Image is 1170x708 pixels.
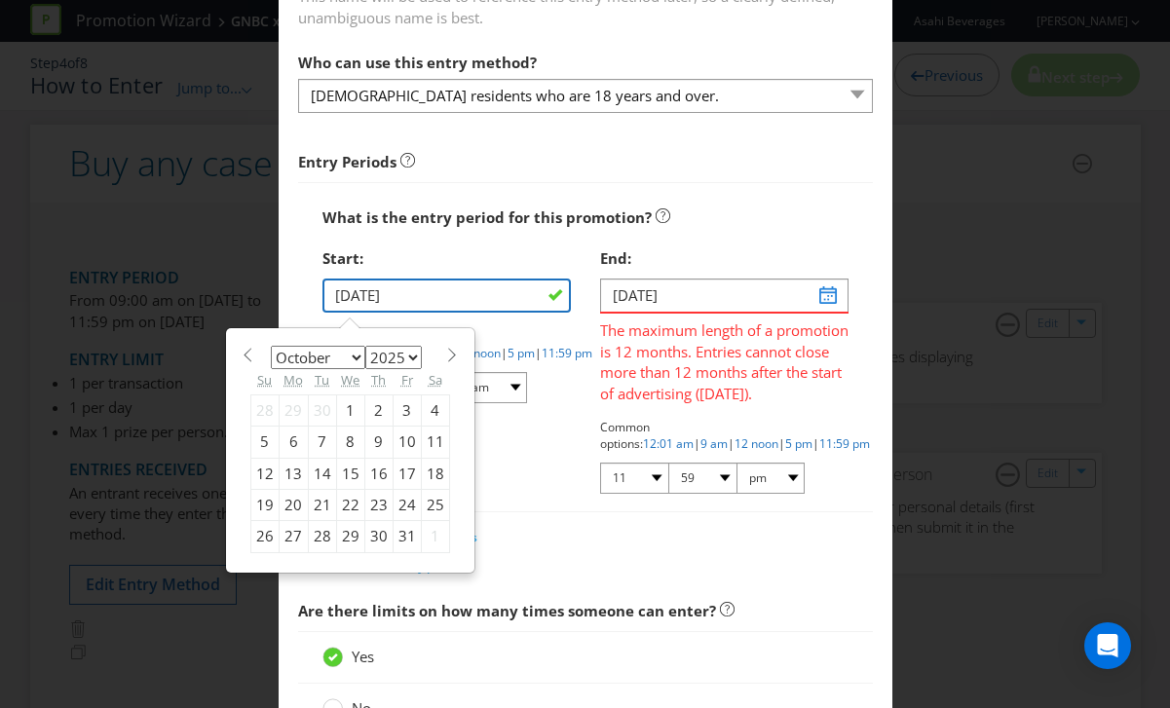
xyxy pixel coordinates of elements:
[336,427,364,458] div: 8
[393,427,421,458] div: 10
[393,458,421,489] div: 17
[321,558,462,575] span: Add another entry period
[364,427,393,458] div: 9
[364,521,393,552] div: 30
[257,371,272,389] abbr: Sunday
[371,371,386,389] abbr: Thursday
[308,489,336,520] div: 21
[735,435,778,452] a: 12 noon
[421,521,449,552] div: 1
[501,345,508,361] span: |
[352,647,374,666] span: Yes
[250,458,279,489] div: 12
[308,521,336,552] div: 28
[322,239,571,279] div: Start:
[728,435,735,452] span: |
[600,314,849,404] span: The maximum length of a promotion is 12 months. Entries cannot close more than 12 months after th...
[429,371,442,389] abbr: Saturday
[250,427,279,458] div: 5
[250,521,279,552] div: 26
[298,601,716,620] span: Are there limits on how many times someone can enter?
[1084,622,1131,669] div: Open Intercom Messenger
[778,435,785,452] span: |
[421,394,449,426] div: 4
[250,394,279,426] div: 28
[336,458,364,489] div: 15
[279,394,308,426] div: 29
[283,371,303,389] abbr: Monday
[336,521,364,552] div: 29
[322,207,652,227] span: What is the entry period for this promotion?
[700,435,728,452] a: 9 am
[785,435,812,452] a: 5 pm
[643,435,694,452] a: 12:01 am
[279,489,308,520] div: 20
[364,394,393,426] div: 2
[279,427,308,458] div: 6
[600,239,849,279] div: End:
[336,394,364,426] div: 1
[421,427,449,458] div: 11
[812,435,819,452] span: |
[542,345,592,361] a: 11:59 pm
[308,394,336,426] div: 30
[308,458,336,489] div: 14
[364,489,393,520] div: 23
[279,521,308,552] div: 27
[393,489,421,520] div: 24
[393,521,421,552] div: 31
[298,53,537,72] span: Who can use this entry method?
[819,435,870,452] a: 11:59 pm
[250,489,279,520] div: 19
[421,489,449,520] div: 25
[393,394,421,426] div: 3
[421,458,449,489] div: 18
[600,279,849,313] input: DD/MM/YY
[508,345,535,361] a: 5 pm
[364,458,393,489] div: 16
[315,371,329,389] abbr: Tuesday
[341,371,359,389] abbr: Wednesday
[694,435,700,452] span: |
[336,489,364,520] div: 22
[322,279,571,313] input: DD/MM/YY
[279,458,308,489] div: 13
[600,419,650,452] span: Common options:
[308,427,336,458] div: 7
[535,345,542,361] span: |
[298,152,396,171] strong: Entry Periods
[401,371,413,389] abbr: Friday
[457,345,501,361] a: 12 noon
